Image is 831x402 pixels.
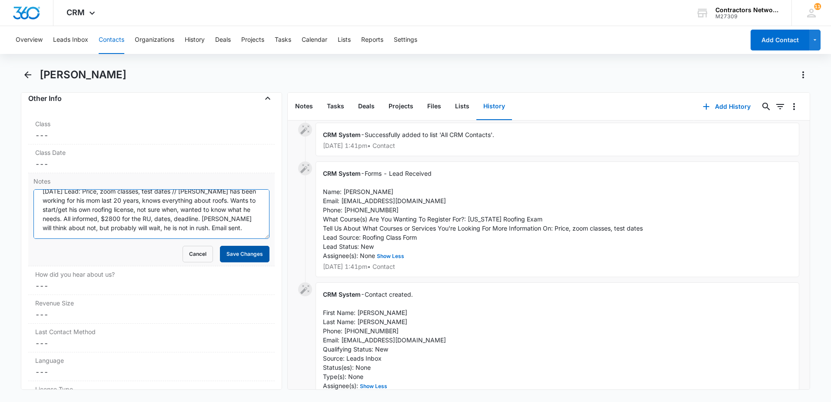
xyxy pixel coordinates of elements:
button: Tasks [275,26,291,54]
label: Revenue Size [35,298,268,308]
label: Class Date [35,148,268,157]
button: Actions [796,68,810,82]
span: Successfully added to list 'All CRM Contacts'. [365,131,494,138]
button: Notes [288,93,320,120]
button: Cancel [183,246,213,262]
button: Projects [241,26,264,54]
button: Lists [338,26,351,54]
button: Close [261,91,275,105]
div: Class--- [28,116,275,144]
button: Lists [448,93,476,120]
button: Overflow Menu [787,100,801,114]
span: CRM System [323,131,361,138]
button: Filters [773,100,787,114]
button: Back [21,68,34,82]
dd: --- [35,281,268,291]
label: How did you hear about us? [35,270,268,279]
dd: --- [35,159,268,169]
p: [DATE] 1:41pm • Contact [323,264,792,270]
label: License Type [35,385,268,394]
button: Overview [16,26,43,54]
button: Add History [694,96,759,117]
span: Contact created. First Name: [PERSON_NAME] Last Name: [PERSON_NAME] Phone: [PHONE_NUMBER] Email: ... [323,291,446,389]
button: Deals [351,93,382,120]
button: Leads Inbox [53,26,88,54]
div: - [316,161,799,277]
button: Show Less [375,254,406,259]
button: Search... [759,100,773,114]
div: Class Date--- [28,144,275,173]
dd: --- [35,367,268,377]
span: CRM [66,8,85,17]
button: Contacts [99,26,124,54]
textarea: [DATE] Lead: Price, zoom classes, test dates // [PERSON_NAME] has been working for his mom last 2... [33,189,269,239]
span: 11 [814,3,821,10]
button: Show Less [358,384,389,389]
button: Organizations [135,26,174,54]
div: account id [715,13,779,20]
div: - [316,123,799,156]
button: Settings [394,26,417,54]
button: Tasks [320,93,351,120]
button: Save Changes [220,246,269,262]
label: Language [35,356,268,365]
label: Class [35,119,268,128]
div: Revenue Size--- [28,295,275,324]
button: Files [420,93,448,120]
div: account name [715,7,779,13]
dd: --- [35,309,268,320]
span: CRM System [323,291,361,298]
h1: [PERSON_NAME] [40,68,126,81]
label: Last Contact Method [35,327,268,336]
button: Add Contact [751,30,809,50]
button: History [185,26,205,54]
div: Last Contact Method--- [28,324,275,352]
p: [DATE] 1:41pm • Contact [323,143,792,149]
span: CRM System [323,170,361,177]
button: Reports [361,26,383,54]
h4: Other Info [28,93,62,104]
div: Language--- [28,352,275,381]
button: Deals [215,26,231,54]
div: notifications count [814,3,821,10]
button: Projects [382,93,420,120]
dd: --- [35,338,268,348]
button: Calendar [302,26,327,54]
button: History [476,93,512,120]
div: How did you hear about us?--- [28,266,275,295]
label: Notes [33,177,269,186]
dd: --- [35,130,268,141]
